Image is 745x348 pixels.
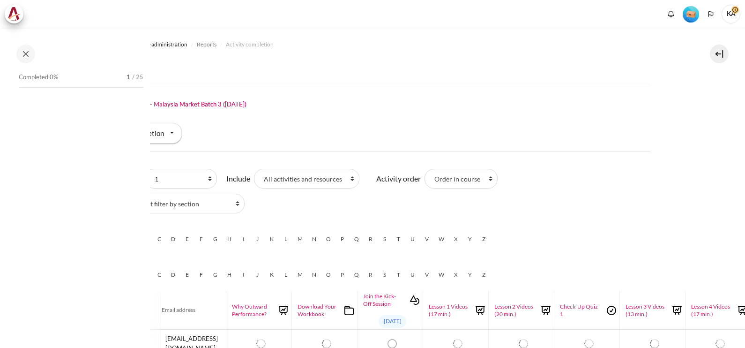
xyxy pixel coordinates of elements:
a: S [378,268,392,282]
div: Show notification window with no new notifications [664,7,678,21]
div: Level #1 [683,5,699,23]
a: X [449,268,463,282]
a: N [307,268,321,282]
a: D [166,268,180,282]
a: Level #1 [679,5,703,23]
span: [DATE] [384,317,402,325]
a: V [420,232,434,246]
span: KA [722,5,740,23]
a: Q [350,268,364,282]
a: V [420,268,434,282]
a: F [194,268,209,282]
a: N [307,232,321,246]
span: Lesson 3 Videos (13 min.) [626,303,665,318]
span: Download Your Workbook [298,303,337,318]
a: Lesson 2 Videos (20 min.)Lesson [490,303,553,318]
span: Lesson 1 Videos (17 min.) [429,303,469,318]
h1: Outward GoBeyond - Malaysia Market Batch 3 ([DATE]) [95,100,246,108]
a: G [209,232,223,246]
a: Reports [197,39,216,50]
a: Join the Kick-Off SessionInteractive Content [358,293,422,307]
span: Activity completion [226,40,274,49]
h5: First name [95,220,650,228]
a: O [321,232,335,246]
a: M [293,268,307,282]
a: C [152,268,166,282]
a: P [335,232,350,246]
a: W [434,268,449,282]
span: 1 [127,73,130,82]
img: Interactive Content [408,293,422,307]
a: J [251,232,265,246]
a: K [265,232,279,246]
button: Languages [704,7,718,21]
span: Check-Up Quiz 1 [560,303,600,318]
a: I [237,232,251,246]
a: T [392,232,406,246]
a: J [251,268,265,282]
a: D [166,232,180,246]
a: L [279,232,293,246]
nav: Navigation bar [95,37,277,52]
span: Why Outward Performance? [232,303,272,318]
a: U [406,232,420,246]
th: Email address [161,291,226,329]
img: Lesson [276,303,291,318]
a: L [279,268,293,282]
a: Completed 0% 1 / 25 [19,71,143,97]
img: Level #1 [683,6,699,23]
a: C [152,232,166,246]
a: P [335,268,350,282]
img: Lesson [670,303,684,318]
span: Lesson 4 Videos (17 min.) [691,303,731,318]
a: G [209,268,223,282]
label: Activity order [376,173,421,184]
a: Z [477,232,491,246]
a: U [406,268,420,282]
span: Join the Kick-Off Session [363,293,403,307]
a: S [378,232,392,246]
a: X [449,232,463,246]
a: Why Outward Performance?Lesson [227,303,291,318]
a: I [237,268,251,282]
a: O [321,268,335,282]
span: Completed 0% [19,73,58,82]
a: E [180,232,194,246]
img: Quiz [604,303,618,318]
a: T [392,268,406,282]
a: Download Your WorkbookFolder [293,303,356,318]
img: Lesson [473,303,487,318]
h5: Last name [95,256,650,264]
a: Y [463,268,477,282]
a: W [434,232,449,246]
a: R [364,232,378,246]
a: Lesson 3 Videos (13 min.)Lesson [621,303,684,318]
a: User menu [722,5,740,23]
a: Lesson 1 Videos (17 min.)Lesson [424,303,487,318]
a: F [194,232,209,246]
span: Lesson 2 Videos (20 min.) [494,303,534,318]
a: M [293,232,307,246]
a: Y [463,232,477,246]
a: Z [477,268,491,282]
a: H [223,268,237,282]
label: Include [226,173,250,184]
a: Check-Up Quiz 1Quiz [555,303,618,318]
img: Architeck [7,7,21,21]
a: Q [350,232,364,246]
a: K [265,268,279,282]
a: R [364,268,378,282]
a: Activity completion [226,39,274,50]
span: Reports [197,40,216,49]
span: / 25 [132,73,143,82]
a: Architeck Architeck [5,5,28,23]
a: E [180,268,194,282]
img: Lesson [539,303,553,318]
span: Course administration [133,40,187,49]
a: H [223,232,237,246]
img: Folder [342,303,356,318]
